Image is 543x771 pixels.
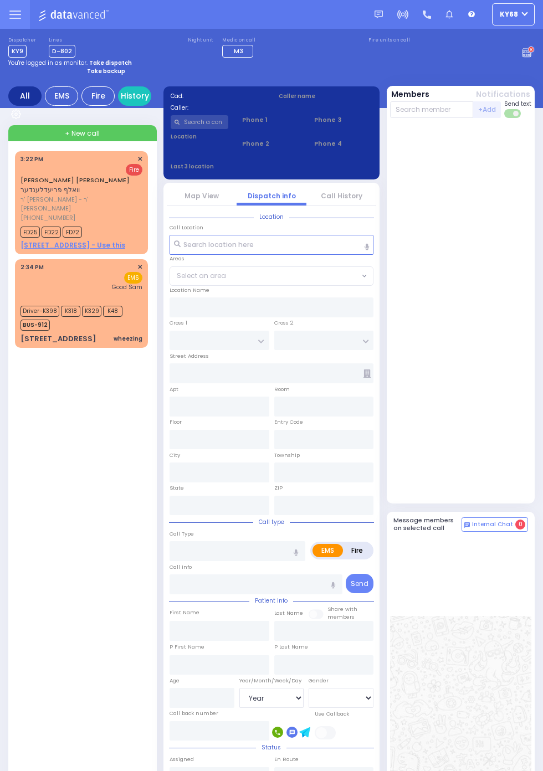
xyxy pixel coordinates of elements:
span: FD72 [63,227,82,238]
label: En Route [274,755,299,763]
label: Call Info [170,563,192,571]
label: Floor [170,418,182,426]
label: Cross 1 [170,319,187,327]
span: BUS-912 [21,320,50,331]
label: Location Name [170,286,209,294]
a: History [118,86,151,106]
div: EMS [45,86,78,106]
div: wheezing [114,335,142,343]
strong: Take dispatch [89,59,132,67]
input: Search member [390,101,474,118]
span: Driver-K398 [21,306,59,317]
span: ר' [PERSON_NAME] - ר' [PERSON_NAME] [21,195,139,213]
label: Entry Code [274,418,303,426]
div: All [8,86,42,106]
img: comment-alt.png [464,522,470,528]
span: + New call [65,128,100,138]
span: Patient info [249,597,293,605]
span: Location [254,213,289,221]
input: Search location here [170,235,373,255]
span: D-802 [49,45,75,58]
span: KY9 [8,45,27,58]
label: Dispatcher [8,37,36,44]
span: Fire [126,164,142,176]
label: Last 3 location [171,162,272,171]
label: Caller name [279,92,373,100]
label: Areas [170,255,185,263]
span: Phone 3 [314,115,372,125]
span: [PHONE_NUMBER] [21,213,75,222]
label: P First Name [170,643,204,651]
span: M3 [234,47,243,55]
label: ZIP [274,484,283,492]
label: Cad: [171,92,265,100]
span: 3:22 PM [21,155,43,163]
label: Age [170,677,180,685]
span: Select an area [177,271,226,281]
label: EMS [313,544,343,557]
span: Phone 1 [242,115,300,125]
span: ✕ [137,155,142,164]
label: Apt [170,385,178,393]
a: Dispatch info [248,191,296,201]
a: Map View [185,191,219,201]
div: Fire [81,86,115,106]
label: Cross 2 [274,319,294,327]
img: Logo [38,8,112,22]
span: Internal Chat [472,521,513,528]
label: Medic on call [222,37,257,44]
label: Call Location [170,224,203,232]
u: [STREET_ADDRESS] - Use this [21,240,125,250]
span: K318 [61,306,80,317]
label: Street Address [170,352,209,360]
span: EMS [124,272,142,284]
label: State [170,484,184,492]
label: Fire [342,544,372,557]
span: K329 [82,306,101,317]
span: 2:34 PM [21,263,44,271]
img: message.svg [375,11,383,19]
small: Share with [327,605,357,613]
span: FD22 [42,227,61,238]
label: Fire units on call [368,37,410,44]
label: Caller: [171,104,265,112]
label: Last Name [274,609,303,617]
button: Send [346,574,373,593]
label: Township [274,451,300,459]
label: Assigned [170,755,194,763]
strong: Take backup [87,67,125,75]
span: Phone 2 [242,139,300,148]
span: וואלף פריעדלענדער [21,185,80,194]
button: Internal Chat 0 [462,517,528,532]
button: Members [391,89,429,100]
span: Call type [253,518,290,526]
span: Phone 4 [314,139,372,148]
div: [STREET_ADDRESS] [21,333,96,345]
span: ✕ [137,263,142,272]
span: FD25 [21,227,40,238]
label: City [170,451,180,459]
span: members [327,613,355,620]
label: P Last Name [274,643,308,651]
a: Call History [321,191,362,201]
label: Night unit [188,37,213,44]
label: Call back number [170,710,218,717]
label: Use Callback [315,710,349,718]
label: Location [171,132,229,141]
button: Notifications [476,89,530,100]
span: You're logged in as monitor. [8,59,88,67]
a: [PERSON_NAME] [PERSON_NAME] [21,176,130,184]
button: ky68 [492,3,535,25]
label: Gender [309,677,329,685]
label: Call Type [170,530,194,538]
span: Send text [504,100,531,108]
label: Lines [49,37,75,44]
span: ky68 [500,9,518,19]
span: Other building occupants [363,369,371,378]
input: Search a contact [171,115,229,129]
div: Year/Month/Week/Day [239,677,304,685]
h5: Message members on selected call [393,517,462,531]
span: Good Sam [112,283,142,291]
label: Turn off text [504,108,522,119]
label: First Name [170,609,199,616]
